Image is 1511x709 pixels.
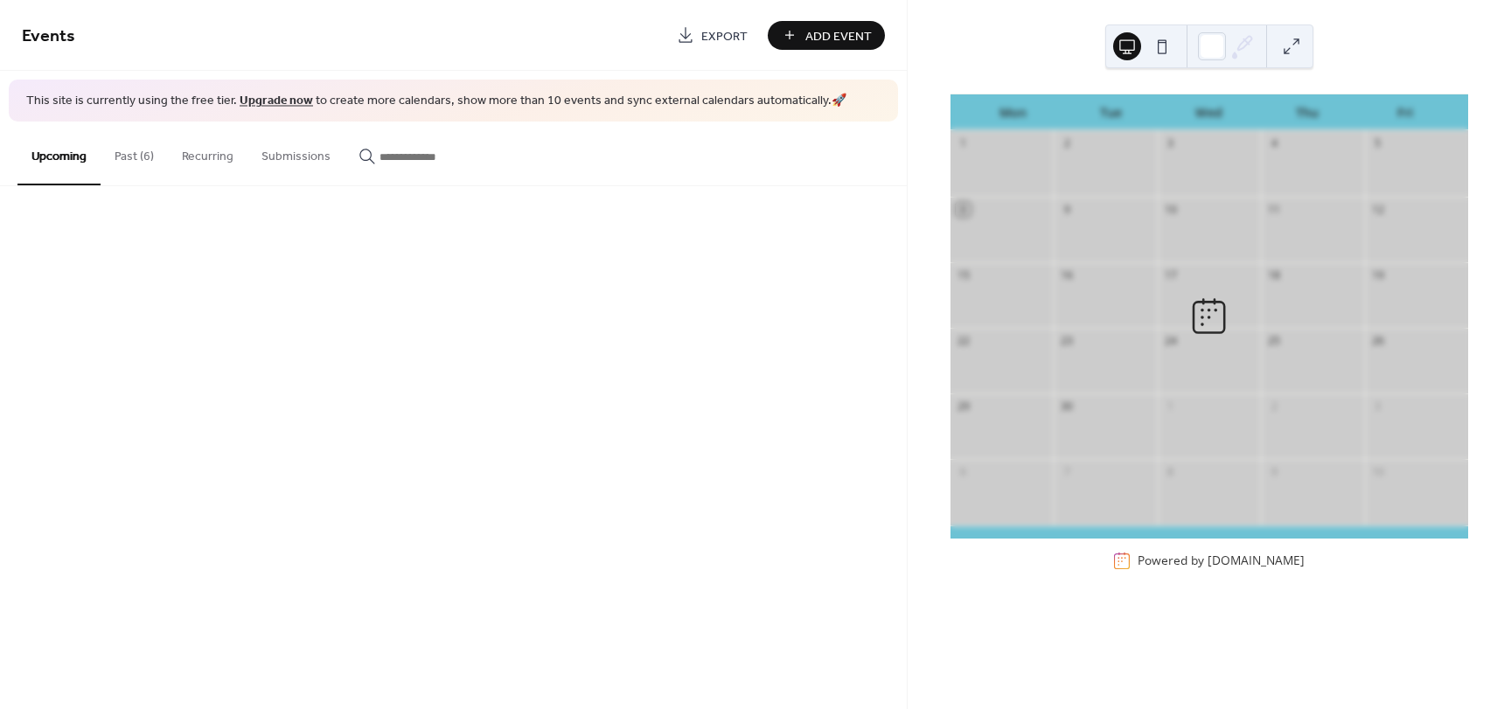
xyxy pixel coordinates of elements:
a: Upgrade now [240,89,313,113]
button: Submissions [247,122,345,184]
div: 30 [1060,400,1075,414]
div: 24 [1163,334,1178,349]
button: Add Event [768,21,885,50]
div: 2 [1060,136,1075,151]
button: Past (6) [101,122,168,184]
div: 15 [956,268,971,282]
div: 18 [1267,268,1282,282]
span: Events [22,19,75,53]
div: Thu [1258,94,1356,130]
span: Export [701,27,748,45]
div: 10 [1163,202,1178,217]
div: 19 [1370,268,1385,282]
div: 25 [1267,334,1282,349]
span: Add Event [805,27,872,45]
div: 11 [1267,202,1282,217]
div: 16 [1060,268,1075,282]
a: Export [664,21,761,50]
div: Fri [1356,94,1454,130]
div: 1 [1163,400,1178,414]
div: 12 [1370,202,1385,217]
div: Tue [1062,94,1160,130]
div: 9 [1267,465,1282,480]
div: 9 [1060,202,1075,217]
button: Recurring [168,122,247,184]
div: Wed [1160,94,1258,130]
div: 4 [1267,136,1282,151]
div: 7 [1060,465,1075,480]
div: 22 [956,334,971,349]
div: 3 [1370,400,1385,414]
div: 8 [1163,465,1178,480]
div: 6 [956,465,971,480]
div: Mon [964,94,1062,130]
div: 3 [1163,136,1178,151]
button: Upcoming [17,122,101,185]
div: 5 [1370,136,1385,151]
span: This site is currently using the free tier. to create more calendars, show more than 10 events an... [26,93,846,110]
div: 1 [956,136,971,151]
div: 26 [1370,334,1385,349]
div: 17 [1163,268,1178,282]
div: Powered by [1138,553,1305,569]
div: 23 [1060,334,1075,349]
div: 10 [1370,465,1385,480]
div: 8 [956,202,971,217]
a: [DOMAIN_NAME] [1208,553,1305,569]
div: 2 [1267,400,1282,414]
div: 29 [956,400,971,414]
